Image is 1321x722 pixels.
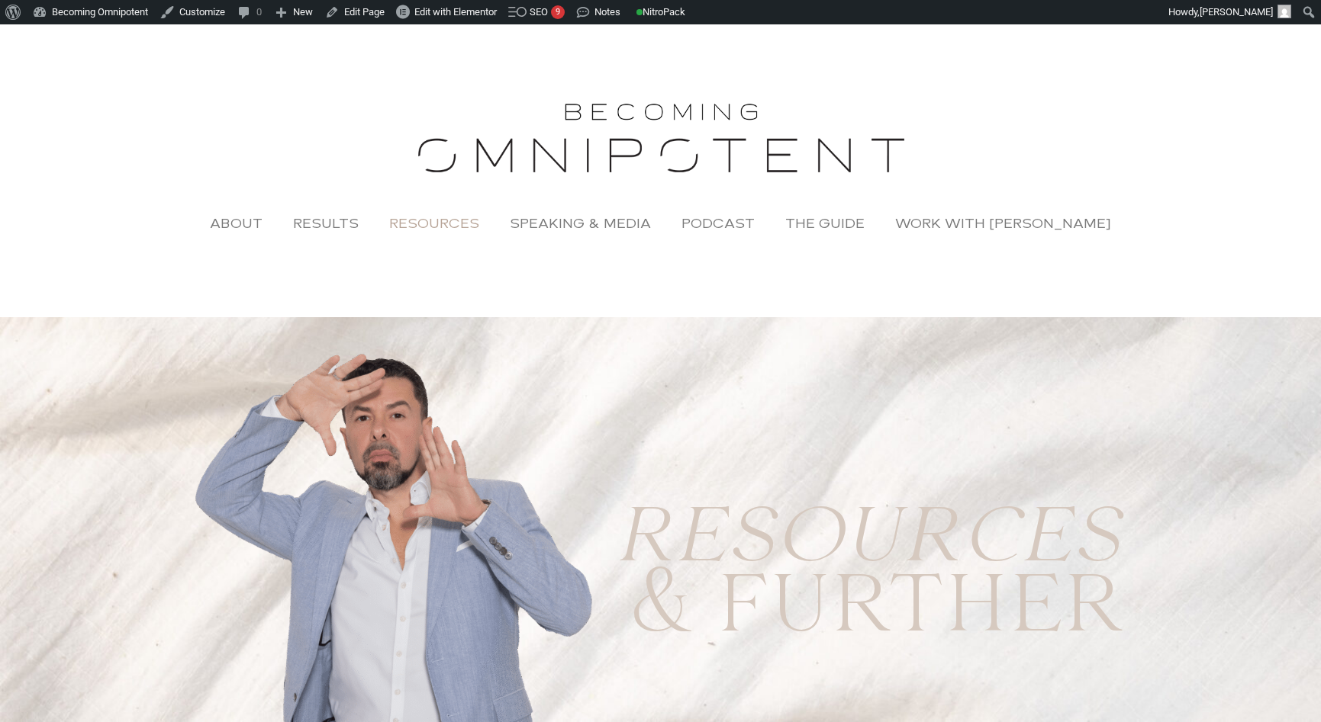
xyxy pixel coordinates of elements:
a: Work with [PERSON_NAME] [880,206,1126,241]
h2: & FURTHER [614,563,1126,659]
a: Results [278,206,374,241]
a: Resources [374,206,495,241]
div: 9 [551,5,565,19]
a: Speaking & Media [495,206,666,241]
a: About [195,206,278,241]
nav: Menu [15,206,1306,241]
span: [PERSON_NAME] [1200,6,1273,18]
a: Podcast [666,206,770,241]
span: Edit with Elementor [414,6,497,18]
a: The Guide [770,206,880,241]
i: RESOURCES [614,477,1120,606]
